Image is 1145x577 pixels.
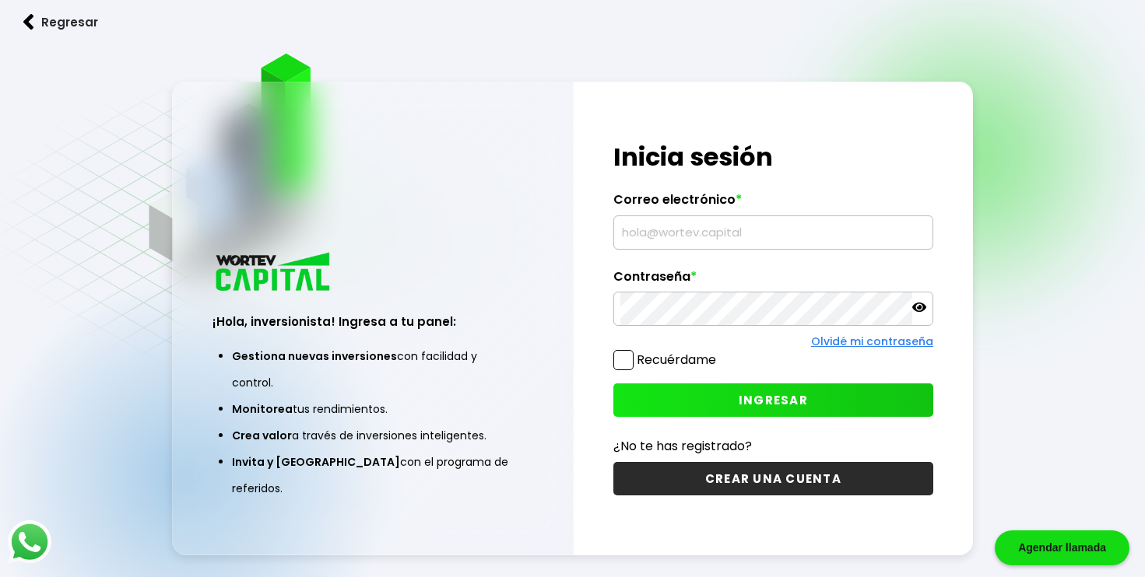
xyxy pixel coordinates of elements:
label: Recuérdame [637,351,716,369]
input: hola@wortev.capital [620,216,926,249]
div: Agendar llamada [995,530,1129,565]
li: con el programa de referidos. [232,449,513,502]
span: Invita y [GEOGRAPHIC_DATA] [232,454,400,470]
li: con facilidad y control. [232,343,513,396]
a: ¿No te has registrado?CREAR UNA CUENTA [613,436,933,495]
li: tus rendimientos. [232,396,513,422]
img: logo_wortev_capital [212,250,335,296]
button: CREAR UNA CUENTA [613,462,933,495]
h1: Inicia sesión [613,138,933,176]
span: INGRESAR [739,392,808,408]
h3: ¡Hola, inversionista! Ingresa a tu panel: [212,313,532,330]
p: ¿No te has registrado? [613,436,933,456]
a: Olvidé mi contraseña [811,334,933,349]
span: Crea valor [232,428,292,443]
label: Correo electrónico [613,192,933,215]
li: a través de inversiones inteligentes. [232,422,513,449]
button: INGRESAR [613,383,933,417]
img: flecha izquierda [23,14,34,30]
label: Contraseña [613,269,933,292]
span: Monitorea [232,401,293,417]
span: Gestiona nuevas inversiones [232,348,397,364]
img: logos_whatsapp-icon.242b2217.svg [8,520,51,564]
